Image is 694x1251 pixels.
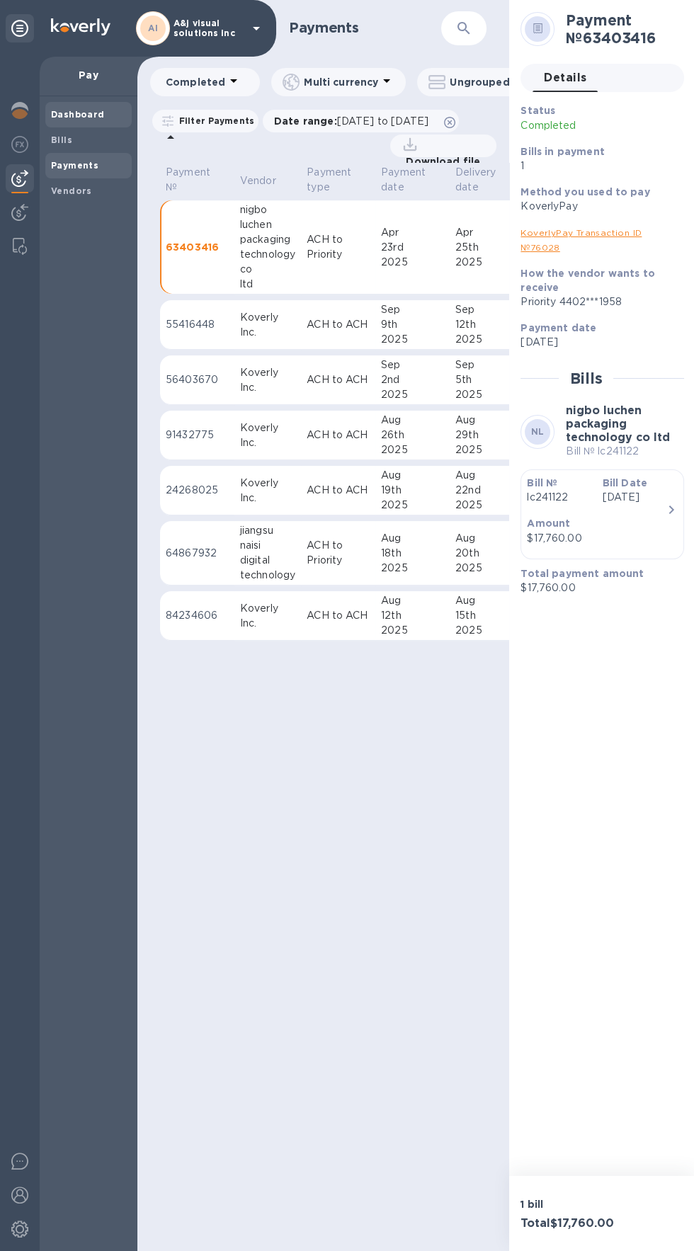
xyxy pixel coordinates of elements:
[51,18,110,35] img: Logo
[337,115,428,127] span: [DATE] to [DATE]
[173,115,254,127] p: Filter Payments
[455,531,514,546] div: Aug
[240,568,295,583] div: technology
[566,11,673,47] h2: Payment № 63403416
[307,165,370,195] span: Payment type
[381,561,444,576] div: 2025
[240,523,295,538] div: jiangsu
[520,105,555,116] b: Status
[240,173,276,188] p: Vendor
[455,240,514,255] div: 25th
[455,255,514,270] div: 2025
[566,404,670,443] b: nigbo luchen packaging technology co ltd
[381,546,444,561] div: 18th
[51,185,92,196] b: Vendors
[544,68,586,88] span: Details
[381,225,444,240] div: Apr
[527,518,570,529] b: Amount
[307,608,370,623] p: ACH to ACH
[51,135,72,145] b: Bills
[240,601,295,616] div: Koverly
[520,568,644,579] b: Total payment amount
[381,608,444,623] div: 12th
[381,483,444,498] div: 19th
[381,498,444,513] div: 2025
[520,146,604,157] b: Bills in payment
[289,20,441,36] h1: Payments
[520,295,673,309] div: Priority 4402***1958
[381,358,444,372] div: Sep
[455,546,514,561] div: 20th
[307,483,370,498] p: ACH to ACH
[381,240,444,255] div: 23rd
[51,109,105,120] b: Dashboard
[166,372,229,387] p: 56403670
[166,165,210,195] p: Payment №
[381,442,444,457] div: 2025
[527,490,591,505] p: lc241122
[381,372,444,387] div: 2nd
[520,469,684,559] button: Bill №lc241122Bill Date[DATE]Amount$17,760.00
[520,1217,614,1230] h3: Total $17,760.00
[240,217,295,232] div: luchen
[455,358,514,372] div: Sep
[240,277,295,292] div: ltd
[240,202,295,217] div: nigbo
[527,477,557,489] b: Bill №
[455,498,514,513] div: 2025
[381,623,444,638] div: 2025
[455,428,514,442] div: 29th
[520,186,649,198] b: Method you used to pay
[455,483,514,498] div: 22nd
[455,593,514,608] div: Aug
[240,435,295,450] div: Inc.
[455,372,514,387] div: 5th
[455,387,514,402] div: 2025
[381,413,444,428] div: Aug
[307,165,351,195] p: Payment type
[455,608,514,623] div: 15th
[455,165,514,195] span: Delivery date
[381,468,444,483] div: Aug
[240,421,295,435] div: Koverly
[381,165,444,195] span: Payment date
[166,75,225,89] p: Completed
[148,23,158,33] b: AI
[240,365,295,380] div: Koverly
[520,1197,614,1211] p: 1 bill
[381,255,444,270] div: 2025
[166,428,229,442] p: 91432775
[51,68,126,82] p: Pay
[455,225,514,240] div: Apr
[455,332,514,347] div: 2025
[570,370,602,387] h2: Bills
[307,538,370,568] p: ACH to Priority
[520,268,654,293] b: How the vendor wants to receive
[455,442,514,457] div: 2025
[381,531,444,546] div: Aug
[400,154,480,168] p: Download file
[166,608,229,623] p: 84234606
[240,538,295,553] div: naisi
[240,325,295,340] div: Inc.
[240,380,295,395] div: Inc.
[455,165,496,195] p: Delivery date
[240,262,295,277] div: co
[166,165,229,195] span: Payment №
[381,332,444,347] div: 2025
[240,247,295,262] div: technology
[166,317,229,332] p: 55416448
[603,490,666,505] p: [DATE]
[240,616,295,631] div: Inc.
[307,372,370,387] p: ACH to ACH
[166,240,229,254] p: 63403416
[166,483,229,498] p: 24268025
[520,322,596,333] b: Payment date
[240,491,295,505] div: Inc.
[520,581,673,595] p: $17,760.00
[240,310,295,325] div: Koverly
[240,232,295,247] div: packaging
[263,110,459,132] div: Date range:[DATE] to [DATE]
[381,165,426,195] p: Payment date
[455,623,514,638] div: 2025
